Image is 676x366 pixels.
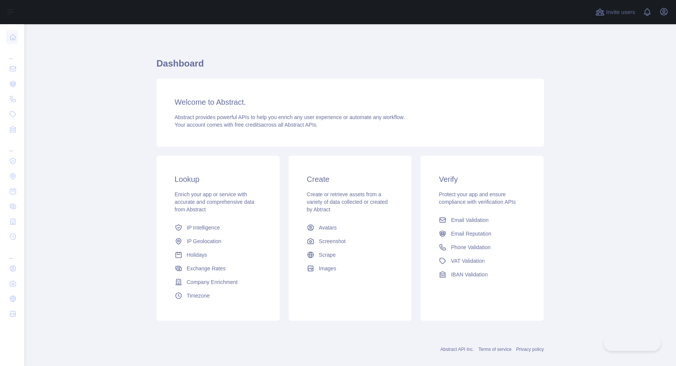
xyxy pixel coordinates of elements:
[235,122,261,128] span: free credits
[187,265,226,272] span: Exchange Rates
[172,289,264,302] a: Timezone
[175,174,261,185] h3: Lookup
[436,254,528,268] a: VAT Validation
[172,248,264,262] a: Holidays
[304,234,396,248] a: Screenshot
[187,224,220,231] span: IP Intelligence
[6,245,18,260] div: ...
[172,262,264,275] a: Exchange Rates
[319,265,336,272] span: Images
[175,191,255,212] span: Enrich your app or service with accurate and comprehensive data from Abstract
[172,275,264,289] a: Company Enrichment
[516,347,544,352] a: Privacy policy
[6,45,18,60] div: ...
[304,262,396,275] a: Images
[187,278,238,286] span: Company Enrichment
[439,174,525,185] h3: Verify
[175,122,318,128] span: Your account comes with across all Abstract APIs.
[440,347,474,352] a: Abstract API Inc.
[187,237,222,245] span: IP Geolocation
[451,216,488,224] span: Email Validation
[451,243,491,251] span: Phone Validation
[594,6,637,18] button: Invite users
[479,347,511,352] a: Terms of service
[187,251,207,259] span: Holidays
[172,234,264,248] a: IP Geolocation
[436,227,528,240] a: Email Reputation
[307,174,393,185] h3: Create
[606,8,635,17] span: Invite users
[319,251,336,259] span: Scrape
[187,292,210,299] span: Timezone
[304,221,396,234] a: Avatars
[172,221,264,234] a: IP Intelligence
[436,268,528,281] a: IBAN Validation
[157,57,544,76] h1: Dashboard
[436,213,528,227] a: Email Validation
[319,224,337,231] span: Avatars
[304,248,396,262] a: Scrape
[604,335,661,351] iframe: Toggle Customer Support
[6,138,18,153] div: ...
[439,191,516,205] span: Protect your app and ensure compliance with verification APIs
[451,257,485,265] span: VAT Validation
[436,240,528,254] a: Phone Validation
[451,271,488,278] span: IBAN Validation
[319,237,346,245] span: Screenshot
[175,114,405,120] span: Abstract provides powerful APIs to help you enrich any user experience or automate any workflow.
[451,230,491,237] span: Email Reputation
[307,191,388,212] span: Create or retrieve assets from a variety of data collected or created by Abtract
[175,97,526,107] h3: Welcome to Abstract.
